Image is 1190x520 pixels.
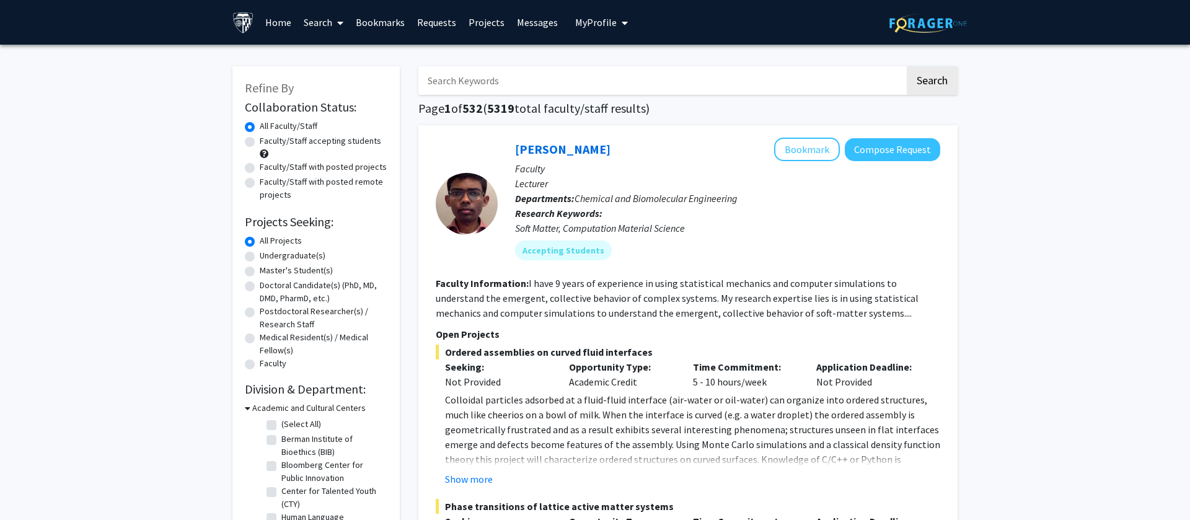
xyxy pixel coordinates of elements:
[260,175,387,201] label: Faculty/Staff with posted remote projects
[245,100,387,115] h2: Collaboration Status:
[511,1,564,44] a: Messages
[487,100,514,116] span: 5319
[575,192,738,205] span: Chemical and Biomolecular Engineering
[445,472,493,487] button: Show more
[889,14,967,33] img: ForagerOne Logo
[816,359,922,374] p: Application Deadline:
[845,138,940,161] button: Compose Request to John Edison
[569,359,674,374] p: Opportunity Type:
[232,12,254,33] img: Johns Hopkins University Logo
[418,101,958,116] h1: Page of ( total faculty/staff results)
[907,66,958,95] button: Search
[693,359,798,374] p: Time Commitment:
[245,214,387,229] h2: Projects Seeking:
[281,433,384,459] label: Berman Institute of Bioethics (BIB)
[260,357,286,370] label: Faculty
[281,459,384,485] label: Bloomberg Center for Public Innovation
[245,382,387,397] h2: Division & Department:
[462,100,483,116] span: 532
[515,240,612,260] mat-chip: Accepting Students
[252,402,366,415] h3: Academic and Cultural Centers
[9,464,53,511] iframe: Chat
[245,80,294,95] span: Refine By
[281,418,321,431] label: (Select All)
[260,279,387,305] label: Doctoral Candidate(s) (PhD, MD, DMD, PharmD, etc.)
[807,359,931,389] div: Not Provided
[350,1,411,44] a: Bookmarks
[297,1,350,44] a: Search
[411,1,462,44] a: Requests
[260,331,387,357] label: Medical Resident(s) / Medical Fellow(s)
[445,359,550,374] p: Seeking:
[444,100,451,116] span: 1
[260,264,333,277] label: Master's Student(s)
[436,345,940,359] span: Ordered assemblies on curved fluid interfaces
[515,161,940,176] p: Faculty
[260,305,387,331] label: Postdoctoral Researcher(s) / Research Staff
[259,1,297,44] a: Home
[445,374,550,389] div: Not Provided
[260,234,302,247] label: All Projects
[515,192,575,205] b: Departments:
[515,141,610,157] a: [PERSON_NAME]
[445,392,940,482] p: Colloidal particles adsorbed at a fluid-fluid interface (air-water or oil-water) can organize int...
[515,176,940,191] p: Lecturer
[560,359,684,389] div: Academic Credit
[260,161,387,174] label: Faculty/Staff with posted projects
[436,499,940,514] span: Phase transitions of lattice active matter systems
[436,327,940,342] p: Open Projects
[515,221,940,236] div: Soft Matter, Computation Material Science
[260,120,317,133] label: All Faculty/Staff
[260,249,325,262] label: Undergraduate(s)
[462,1,511,44] a: Projects
[260,134,381,148] label: Faculty/Staff accepting students
[436,277,919,319] fg-read-more: I have 9 years of experience in using statistical mechanics and computer simulations to understan...
[575,16,617,29] span: My Profile
[436,277,529,289] b: Faculty Information:
[684,359,808,389] div: 5 - 10 hours/week
[774,138,840,161] button: Add John Edison to Bookmarks
[418,66,905,95] input: Search Keywords
[281,485,384,511] label: Center for Talented Youth (CTY)
[515,207,602,219] b: Research Keywords:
